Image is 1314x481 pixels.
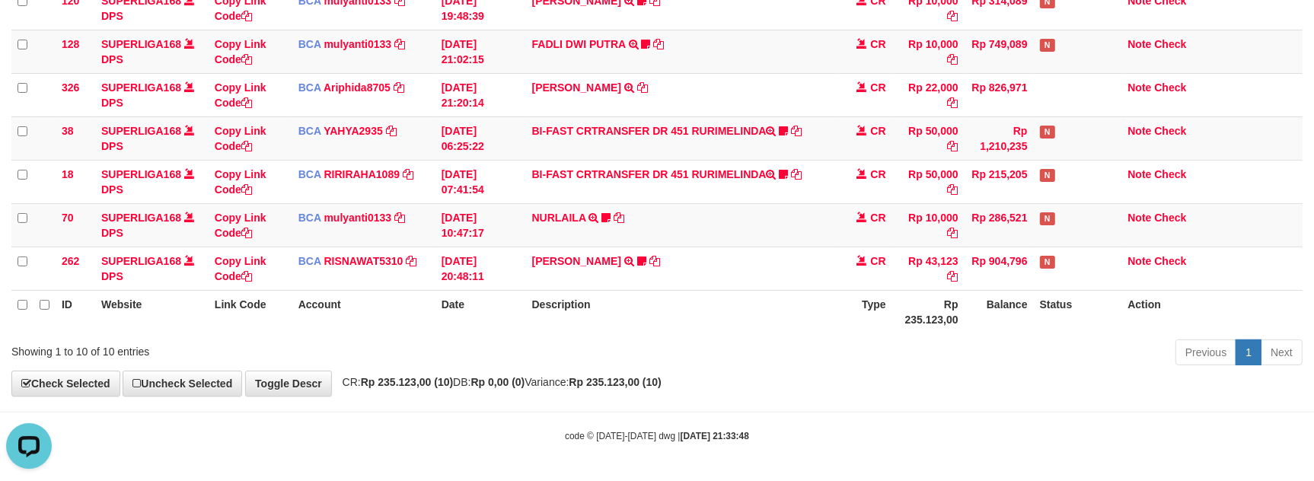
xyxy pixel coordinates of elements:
[11,371,120,397] a: Check Selected
[948,183,958,196] a: Copy Rp 50,000 to clipboard
[565,431,749,441] small: code © [DATE]-[DATE] dwg |
[1175,339,1236,365] a: Previous
[101,81,181,94] a: SUPERLIGA168
[965,203,1034,247] td: Rp 286,521
[324,168,400,180] a: RIRIRAHA1089
[532,255,621,267] a: [PERSON_NAME]
[209,290,292,333] th: Link Code
[892,247,965,290] td: Rp 43,123
[62,125,74,137] span: 38
[948,53,958,65] a: Copy Rp 10,000 to clipboard
[435,203,526,247] td: [DATE] 10:47:17
[101,212,181,224] a: SUPERLIGA168
[403,168,413,180] a: Copy RIRIRAHA1089 to clipboard
[948,97,958,109] a: Copy Rp 22,000 to clipboard
[1040,39,1055,52] span: Has Note
[386,125,397,137] a: Copy YAHYA2935 to clipboard
[62,38,79,50] span: 128
[1121,290,1303,333] th: Action
[892,203,965,247] td: Rp 10,000
[101,125,181,137] a: SUPERLIGA168
[95,116,209,160] td: DPS
[1261,339,1303,365] a: Next
[1236,339,1261,365] a: 1
[215,38,266,65] a: Copy Link Code
[948,140,958,152] a: Copy Rp 50,000 to clipboard
[62,212,74,224] span: 70
[335,376,662,388] span: CR: DB: Variance:
[123,371,242,397] a: Uncheck Selected
[1127,168,1151,180] a: Note
[324,125,383,137] a: YAHYA2935
[1127,38,1151,50] a: Note
[394,38,405,50] a: Copy mulyanti0133 to clipboard
[62,81,79,94] span: 326
[1040,212,1055,225] span: Has Note
[870,255,885,267] span: CR
[361,376,453,388] strong: Rp 235.123,00 (10)
[95,247,209,290] td: DPS
[298,38,321,50] span: BCA
[394,212,405,224] a: Copy mulyanti0133 to clipboard
[892,290,965,333] th: Rp 235.123,00
[11,338,536,359] div: Showing 1 to 10 of 10 entries
[324,255,403,267] a: RISNAWAT5310
[95,160,209,203] td: DPS
[892,30,965,73] td: Rp 10,000
[653,38,664,50] a: Copy FADLI DWI PUTRA to clipboard
[1040,256,1055,269] span: Has Note
[435,30,526,73] td: [DATE] 21:02:15
[965,116,1034,160] td: Rp 1,210,235
[324,38,391,50] a: mulyanti0133
[95,30,209,73] td: DPS
[62,255,79,267] span: 262
[526,116,839,160] td: BI-FAST CRTRANSFER DR 451 RURIMELINDA
[101,255,181,267] a: SUPERLIGA168
[1154,81,1186,94] a: Check
[95,203,209,247] td: DPS
[526,160,839,203] td: BI-FAST CRTRANSFER DR 451 RURIMELINDA
[791,168,802,180] a: Copy BI-FAST CRTRANSFER DR 451 RURIMELINDA to clipboard
[298,125,321,137] span: BCA
[569,376,661,388] strong: Rp 235.123,00 (10)
[892,160,965,203] td: Rp 50,000
[435,160,526,203] td: [DATE] 07:41:54
[892,73,965,116] td: Rp 22,000
[532,38,626,50] a: FADLI DWI PUTRA
[1040,169,1055,182] span: Has Note
[637,81,648,94] a: Copy JEPRI DAUD SAHRONI to clipboard
[791,125,802,137] a: Copy BI-FAST CRTRANSFER DR 451 RURIMELINDA to clipboard
[95,290,209,333] th: Website
[394,81,404,94] a: Copy Ariphida8705 to clipboard
[532,212,586,224] a: NURLAILA
[471,376,525,388] strong: Rp 0,00 (0)
[965,160,1034,203] td: Rp 215,205
[965,73,1034,116] td: Rp 826,971
[101,38,181,50] a: SUPERLIGA168
[1040,126,1055,139] span: Has Note
[870,212,885,224] span: CR
[1127,81,1151,94] a: Note
[298,81,321,94] span: BCA
[298,255,321,267] span: BCA
[62,168,74,180] span: 18
[435,116,526,160] td: [DATE] 06:25:22
[298,212,321,224] span: BCA
[435,290,526,333] th: Date
[532,81,621,94] a: [PERSON_NAME]
[526,290,839,333] th: Description
[870,38,885,50] span: CR
[1154,168,1186,180] a: Check
[215,125,266,152] a: Copy Link Code
[948,10,958,22] a: Copy Rp 10,000 to clipboard
[870,81,885,94] span: CR
[1154,125,1186,137] a: Check
[56,290,95,333] th: ID
[1154,212,1186,224] a: Check
[948,270,958,282] a: Copy Rp 43,123 to clipboard
[965,290,1034,333] th: Balance
[95,73,209,116] td: DPS
[215,255,266,282] a: Copy Link Code
[1127,125,1151,137] a: Note
[435,73,526,116] td: [DATE] 21:20:14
